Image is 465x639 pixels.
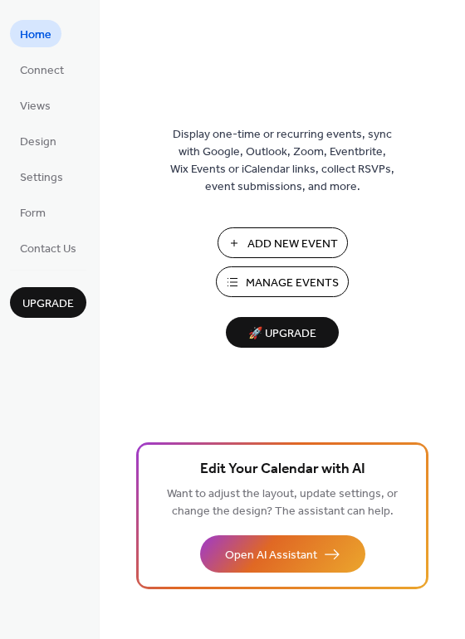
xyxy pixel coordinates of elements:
[200,458,365,481] span: Edit Your Calendar with AI
[20,27,51,44] span: Home
[20,62,64,80] span: Connect
[20,134,56,151] span: Design
[10,56,74,83] a: Connect
[167,483,398,523] span: Want to adjust the layout, update settings, or change the design? The assistant can help.
[10,198,56,226] a: Form
[236,323,329,345] span: 🚀 Upgrade
[10,287,86,318] button: Upgrade
[20,169,63,187] span: Settings
[226,317,339,348] button: 🚀 Upgrade
[216,266,349,297] button: Manage Events
[20,98,51,115] span: Views
[10,163,73,190] a: Settings
[20,205,46,222] span: Form
[10,20,61,47] a: Home
[10,234,86,261] a: Contact Us
[246,275,339,292] span: Manage Events
[170,126,394,196] span: Display one-time or recurring events, sync with Google, Outlook, Zoom, Eventbrite, Wix Events or ...
[10,127,66,154] a: Design
[10,91,61,119] a: Views
[225,547,317,564] span: Open AI Assistant
[247,236,338,253] span: Add New Event
[218,227,348,258] button: Add New Event
[20,241,76,258] span: Contact Us
[200,535,365,573] button: Open AI Assistant
[22,295,74,313] span: Upgrade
